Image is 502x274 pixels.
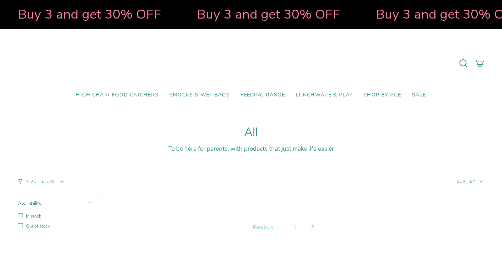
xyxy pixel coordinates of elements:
[18,213,91,219] label: In stock
[290,223,299,233] a: 1
[240,92,285,98] span: Feeding Range
[164,87,235,104] a: Smocks & Wet Bags
[168,145,334,153] span: To be here for parents, with products that just make life easier
[18,200,41,207] span: Availability
[457,179,476,184] span: Sort by
[358,87,407,104] a: Shop by Age
[169,92,230,98] span: Smocks & Wet Bags
[25,180,55,184] span: Hide Filters
[290,87,358,104] a: Lunchware & Play
[253,224,273,231] span: Previous
[193,5,336,23] strong: Buy 3 and get 30% OFF
[412,92,426,98] span: SALE
[70,87,164,104] a: High Chair Food Catchers
[296,92,353,98] span: Lunchware & Play
[235,87,290,104] a: Feeding Range
[439,170,502,193] button: Sort by
[76,92,159,98] span: High Chair Food Catchers
[18,200,91,209] summary: Availability
[18,126,484,139] h1: All
[308,223,317,233] a: 2
[14,5,157,23] strong: Buy 3 and get 30% OFF
[251,222,275,233] a: Previous
[189,40,313,87] a: Mumma’s Little Helpers
[407,87,432,104] a: SALE
[18,223,91,229] label: Out of stock
[363,92,401,98] span: Shop by Age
